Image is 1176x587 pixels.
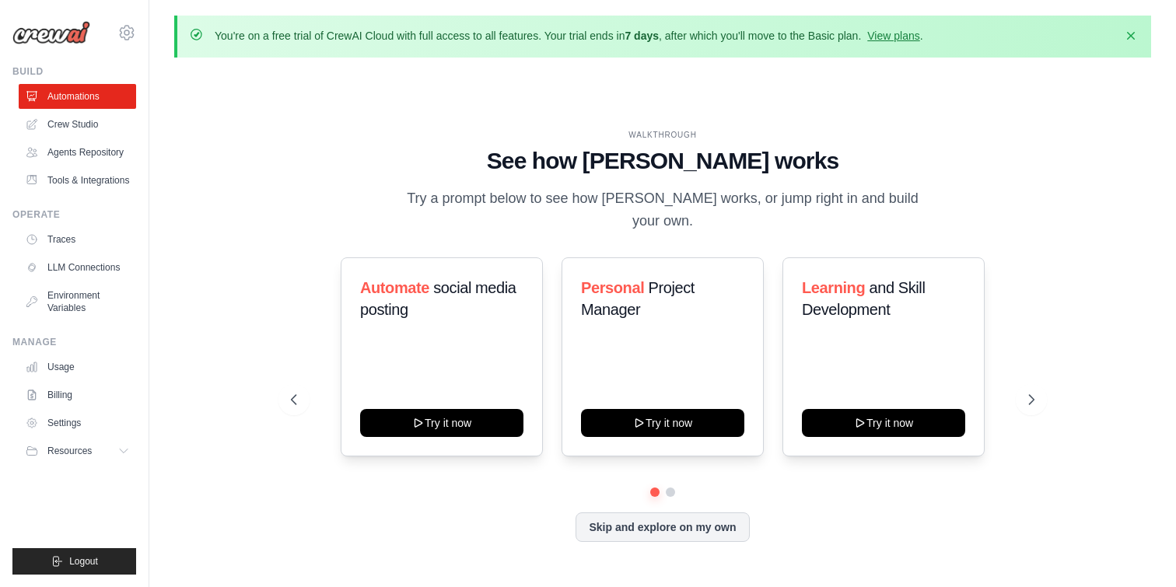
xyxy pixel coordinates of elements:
div: Build [12,65,136,78]
a: Settings [19,411,136,435]
span: Project Manager [581,279,695,318]
a: Automations [19,84,136,109]
button: Try it now [802,409,965,437]
a: Crew Studio [19,112,136,137]
iframe: Chat Widget [1098,512,1176,587]
span: Automate [360,279,429,296]
span: social media posting [360,279,516,318]
button: Try it now [581,409,744,437]
h1: See how [PERSON_NAME] works [291,147,1035,175]
button: Logout [12,548,136,575]
div: WALKTHROUGH [291,129,1035,141]
div: Operate [12,208,136,221]
p: You're on a free trial of CrewAI Cloud with full access to all features. Your trial ends in , aft... [215,28,923,44]
a: Agents Repository [19,140,136,165]
button: Resources [19,439,136,463]
a: LLM Connections [19,255,136,280]
a: Usage [19,355,136,379]
span: Learning [802,279,865,296]
div: Manage [12,336,136,348]
span: Personal [581,279,644,296]
button: Skip and explore on my own [576,512,749,542]
p: Try a prompt below to see how [PERSON_NAME] works, or jump right in and build your own. [401,187,924,233]
span: Resources [47,445,92,457]
a: Environment Variables [19,283,136,320]
button: Try it now [360,409,523,437]
img: Logo [12,21,90,44]
span: Logout [69,555,98,568]
a: View plans [867,30,919,42]
a: Tools & Integrations [19,168,136,193]
a: Billing [19,383,136,407]
a: Traces [19,227,136,252]
strong: 7 days [625,30,659,42]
